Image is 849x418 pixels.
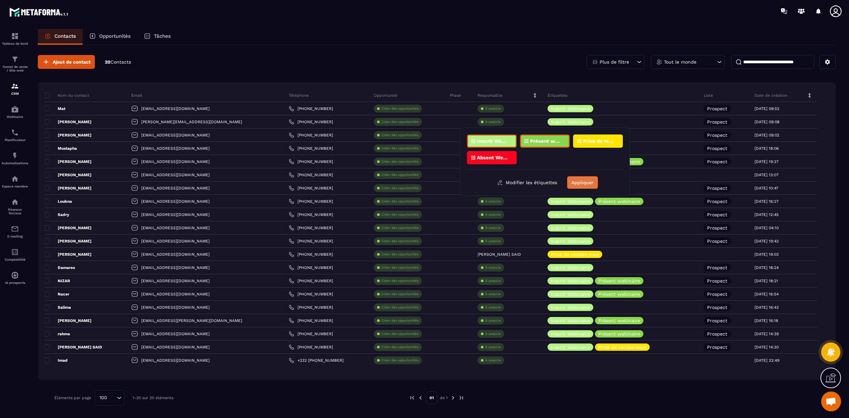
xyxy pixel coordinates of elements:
span: Contacts [110,59,131,65]
p: [PERSON_NAME] [44,172,92,178]
p: À associe [485,332,501,336]
p: Inscrit Webinaire [551,279,590,283]
p: À associe [485,305,501,310]
a: [PHONE_NUMBER] [289,172,333,178]
p: Prospect [707,265,727,270]
p: Créer des opportunités [381,173,419,177]
span: Ajout de contact [53,59,91,65]
p: [DATE] 19:03 [754,252,779,257]
p: [DATE] 12:45 [754,212,779,217]
p: À associe [485,358,501,363]
p: Mat [44,106,65,111]
p: À associe [485,318,501,323]
p: Inscrit Webinaire [551,318,590,323]
p: Prospect [707,186,727,190]
p: Prise de rendez-vous [583,139,615,143]
img: social-network [11,198,19,206]
p: Créer des opportunités [381,345,419,349]
img: automations [11,152,19,160]
p: Créer des opportunités [381,199,419,204]
p: [DATE] 16:27 [754,199,779,204]
p: [DATE] 16:18 [754,318,778,323]
p: Inscrit Webinaire [551,345,590,349]
p: [DATE] 09:02 [754,133,779,137]
a: [PHONE_NUMBER] [289,159,333,164]
p: Créer des opportunités [381,265,419,270]
a: [PHONE_NUMBER] [289,278,333,284]
a: [PHONE_NUMBER] [289,344,333,350]
p: Prospect [707,332,727,336]
p: Opportunité [374,93,397,98]
p: Créer des opportunités [381,279,419,283]
p: Responsable [478,93,502,98]
p: Date de création [754,93,787,98]
a: [PHONE_NUMBER] [289,225,333,231]
a: [PHONE_NUMBER] [289,291,333,297]
p: Créer des opportunités [381,186,419,190]
a: Opportunités [83,29,137,45]
p: Inscrit Webinaire [551,305,590,310]
img: scheduler [11,129,19,136]
p: Comptabilité [2,258,28,261]
p: Présent webinaire [530,139,562,143]
p: Inscrit Webinaire [551,292,590,296]
p: Nom du contact [44,93,89,98]
p: Prospect [707,305,727,310]
p: À associe [485,212,501,217]
img: prev [418,395,424,401]
p: [DATE] 04:10 [754,226,779,230]
p: [DATE] 16:54 [754,292,779,296]
a: [PHONE_NUMBER] [289,318,333,323]
p: À associe [485,226,501,230]
img: email [11,225,19,233]
p: [PERSON_NAME] [44,225,92,231]
a: accountantaccountantComptabilité [2,243,28,266]
a: [PHONE_NUMBER] [289,305,333,310]
p: Prospect [707,146,727,151]
p: À associe [485,265,501,270]
p: Inscrit Webinaire [551,239,590,243]
p: Absent Webinaire [477,155,509,160]
p: Présent webinaire [598,199,640,204]
p: Prospect [707,106,727,111]
p: Créer des opportunités [381,239,419,243]
p: Tâches [154,33,171,39]
p: Liste [704,93,713,98]
p: Réseaux Sociaux [2,208,28,215]
p: [PERSON_NAME] [44,318,92,323]
p: Créer des opportunités [381,133,419,137]
input: Search for option [109,394,115,401]
p: Créer des opportunités [381,332,419,336]
img: prev [409,395,415,401]
p: rahma [44,331,70,337]
p: [DATE] 14:30 [754,345,779,349]
a: emailemailE-mailing [2,220,28,243]
p: Présent webinaire [598,332,640,336]
p: [DATE] 22:49 [754,358,779,363]
p: Prospect [707,159,727,164]
p: Créer des opportunités [381,212,419,217]
p: Planificateur [2,138,28,142]
p: À associe [485,199,501,204]
p: [DATE] 19:27 [754,159,779,164]
p: Mustapha [44,146,77,151]
p: de 1 [440,395,448,400]
p: Téléphone [289,93,309,98]
p: [DATE] 13:07 [754,173,779,177]
p: [DATE] 16:43 [754,305,779,310]
p: À associe [485,120,501,124]
a: social-networksocial-networkRéseaux Sociaux [2,193,28,220]
p: Inscrit Webinaire [477,139,509,143]
p: [DATE] 09:52 [754,106,779,111]
a: [PHONE_NUMBER] [289,331,333,337]
p: Nacer [44,291,69,297]
p: Créer des opportunités [381,159,419,164]
p: Inscrit Webinaire [551,332,590,336]
a: [PHONE_NUMBER] [289,199,333,204]
a: formationformationTunnel de vente / Site web [2,50,28,77]
p: Créer des opportunités [381,358,419,363]
button: Modifier les étiquettes [492,177,562,188]
p: À associe [485,292,501,296]
p: Email [131,93,142,98]
a: [PHONE_NUMBER] [289,212,333,217]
